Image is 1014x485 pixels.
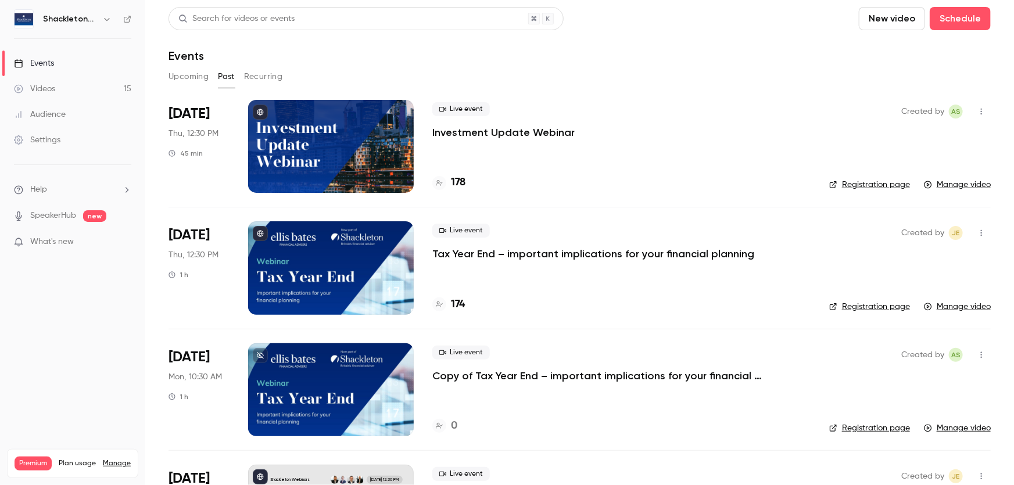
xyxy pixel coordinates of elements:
button: New video [859,7,925,30]
div: Mar 13 Thu, 12:30 PM (Europe/London) [169,221,230,314]
a: SpeakerHub [30,210,76,222]
div: Events [14,58,54,69]
span: AS [951,348,961,362]
span: Thu, 12:30 PM [169,249,218,261]
a: Registration page [829,301,910,312]
h6: Shackleton Webinars [43,13,98,25]
span: Jess Easby [949,226,963,240]
button: Recurring [244,67,283,86]
span: Created by [901,226,944,240]
span: Help [30,184,47,196]
button: Past [218,67,235,86]
span: [DATE] 12:30 PM [367,476,402,484]
span: Live event [432,224,490,238]
a: Copy of Tax Year End – important implications for your financial planning [432,369,781,383]
span: Live event [432,102,490,116]
div: Mar 10 Mon, 10:30 AM (Europe/London) [169,343,230,436]
span: Live event [432,346,490,360]
a: 174 [432,297,465,312]
span: Created by [901,348,944,362]
a: Tax Year End – important implications for your financial planning [432,247,754,261]
span: Created by [901,105,944,118]
span: Plan usage [59,459,96,468]
span: [DATE] [169,105,210,123]
div: Videos [14,83,55,95]
span: Alice Sundell [949,348,963,362]
div: 45 min [169,149,203,158]
a: Registration page [829,179,910,191]
div: Settings [14,134,60,146]
img: Shackleton Webinars [15,10,33,28]
span: Premium [15,457,52,470]
span: Alice Sundell [949,105,963,118]
iframe: Noticeable Trigger [117,237,131,247]
img: Henry Geale [356,476,364,484]
div: Apr 24 Thu, 12:30 PM (Europe/London) [169,100,230,193]
a: Manage video [924,301,991,312]
span: JE [952,226,960,240]
h4: 0 [451,418,457,434]
div: 1 h [169,270,188,279]
button: Upcoming [169,67,209,86]
button: Schedule [930,7,991,30]
span: AS [951,105,961,118]
img: Michael Cope [331,476,339,484]
img: Wayne Nutland [347,476,355,484]
div: Search for videos or events [178,13,295,25]
a: Manage [103,459,131,468]
div: Audience [14,109,66,120]
span: Thu, 12:30 PM [169,128,218,139]
a: 178 [432,175,465,191]
img: Charlie Lloyd [339,476,347,484]
div: 1 h [169,392,188,401]
span: Created by [901,469,944,483]
span: Live event [432,467,490,481]
span: new [83,210,106,222]
li: help-dropdown-opener [14,184,131,196]
span: What's new [30,236,74,248]
a: Investment Update Webinar [432,125,575,139]
h1: Events [169,49,204,63]
h4: 174 [451,297,465,312]
span: [DATE] [169,348,210,367]
h4: 178 [451,175,465,191]
a: Manage video [924,422,991,434]
span: Mon, 10:30 AM [169,371,222,383]
a: 0 [432,418,457,434]
a: Manage video [924,179,991,191]
p: Shackleton Webinars [270,477,310,483]
span: JE [952,469,960,483]
span: Jess Easby [949,469,963,483]
a: Registration page [829,422,910,434]
span: [DATE] [169,226,210,245]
